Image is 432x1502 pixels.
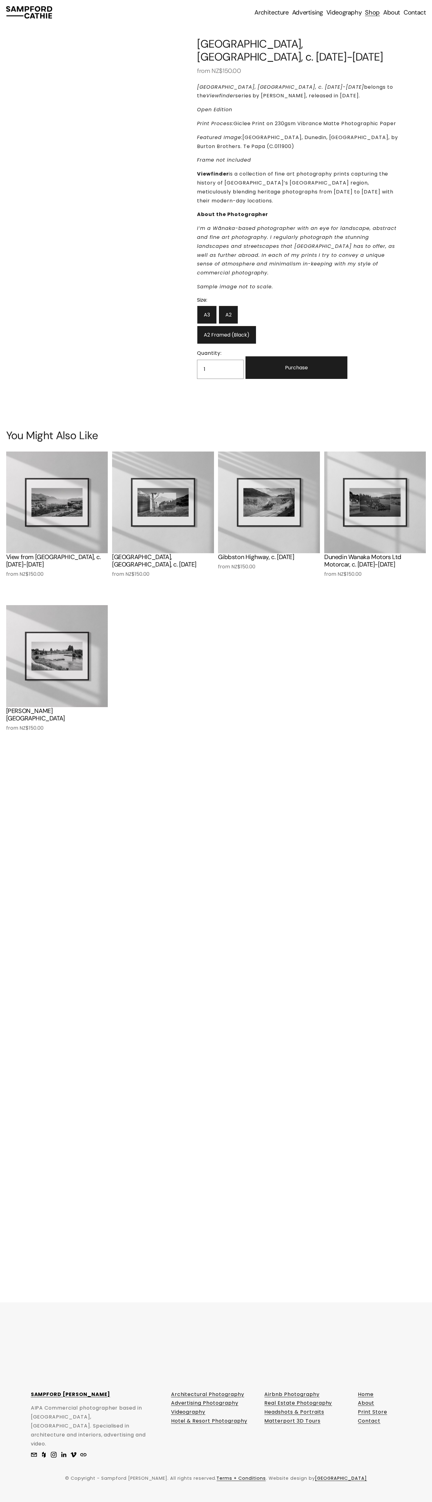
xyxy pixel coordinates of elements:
[197,211,268,218] strong: About the Photographer
[358,1417,380,1426] a: Contact
[216,1474,266,1483] a: Terms + Conditions
[197,349,244,358] label: Quantity:
[6,553,108,568] div: View from [GEOGRAPHIC_DATA], c. [DATE]-[DATE]
[264,1408,324,1417] a: Headshots & Portraits
[197,83,364,91] em: [GEOGRAPHIC_DATA], [GEOGRAPHIC_DATA], c. [DATE]-[DATE]
[112,553,214,568] div: [GEOGRAPHIC_DATA], [GEOGRAPHIC_DATA], c. [DATE]
[197,225,396,276] em: I’m a Wānaka-based photographer with an eye for landscape, abstract and fine art photography. I r...
[218,452,320,571] a: Gibbston Highway, c. 1912
[383,8,400,17] a: About
[171,1399,238,1408] a: Advertising Photography
[112,452,214,579] a: Fernhill, Queenstown, c. 1926
[197,134,398,150] span: [GEOGRAPHIC_DATA], Dunedin, [GEOGRAPHIC_DATA], by Burton Brothers. Te Papa (C.011900)
[404,8,426,17] a: Contact
[31,1404,152,1448] p: AIPA Commercial photographer based in [GEOGRAPHIC_DATA], [GEOGRAPHIC_DATA]. Specialised in archit...
[41,1452,47,1458] a: Houzz
[6,429,426,442] h2: You Might Also Like
[31,1474,401,1483] p: © Copyright - Sampford [PERSON_NAME]. All rights reserved. . Website design by
[292,9,323,16] span: Advertising
[61,1452,67,1458] a: Sampford Cathie
[324,571,426,578] div: from NZ$150.00
[112,571,214,578] div: from NZ$150.00
[197,283,273,290] em: Sample image not to scale.
[171,1417,247,1426] a: Hotel & Resort Photography
[197,170,401,205] p: is a collection of fine art photography prints capturing the history of [GEOGRAPHIC_DATA]’s [GEOG...
[285,364,308,371] span: Purchase
[197,134,242,141] em: Featured Image:
[264,1399,332,1408] a: Real Estate Photography
[197,83,401,101] p: belongs to the series by [PERSON_NAME], released in [DATE].
[31,37,179,45] div: Gallery
[197,106,232,113] em: Open Edition
[218,563,294,571] div: from NZ$150.00
[315,1475,367,1481] span: [GEOGRAPHIC_DATA]
[197,120,233,127] em: Print Process:
[315,1474,367,1483] a: [GEOGRAPHIC_DATA]
[324,452,426,579] a: Dunedin Wanaka Motors Ltd Motorcar, c. 1925-1930
[197,156,251,163] em: Frame not included
[292,8,323,17] a: folder dropdown
[218,553,294,561] div: Gibbston Highway, c. [DATE]
[197,67,401,74] div: from NZ$150.00
[6,724,108,732] div: from NZ$150.00
[171,1390,244,1399] a: Architectural Photography
[6,6,52,19] img: Sampford Cathie Photo + Video
[206,92,235,99] em: Viewfinder
[197,306,217,324] label: A3
[245,356,348,379] button: Purchase
[264,1417,320,1426] a: Matterport 3D Tours
[171,1408,206,1417] a: Videography
[80,1452,86,1458] a: URL
[254,8,288,17] a: folder dropdown
[70,1452,77,1458] a: Sampford Cathie
[358,1390,374,1399] a: Home
[324,553,426,568] div: Dunedin Wanaka Motors Ltd Motorcar, c. [DATE]-[DATE]
[358,1408,387,1417] a: Print Store
[197,170,229,177] strong: Viewfinder
[264,1390,319,1399] a: Airbnb Photography
[219,306,238,324] label: A2
[31,1391,110,1398] strong: SAMPFORD [PERSON_NAME]
[326,8,362,17] a: Videography
[6,605,108,733] a: Albert Town River Crossing
[6,452,108,579] a: View from Wānaka Hill Lookout, c. 1900-1930
[31,1390,110,1399] a: SAMPFORD [PERSON_NAME]
[51,1452,57,1458] a: Sampford Cathie
[197,296,299,304] div: Size:
[197,326,256,344] label: A2 Framed (Black)
[365,8,380,17] a: Shop
[197,360,244,379] input: Quantity
[197,119,401,128] p: Giclee Print on 230gsm Vibrance Matte Photographic Paper
[6,571,108,578] div: from NZ$150.00
[197,37,401,63] h1: [GEOGRAPHIC_DATA], [GEOGRAPHIC_DATA], c. [DATE]-[DATE]
[31,1452,37,1458] a: sam@sampfordcathie.com
[358,1399,374,1408] a: About
[254,9,288,16] span: Architecture
[6,707,108,722] div: [PERSON_NAME][GEOGRAPHIC_DATA]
